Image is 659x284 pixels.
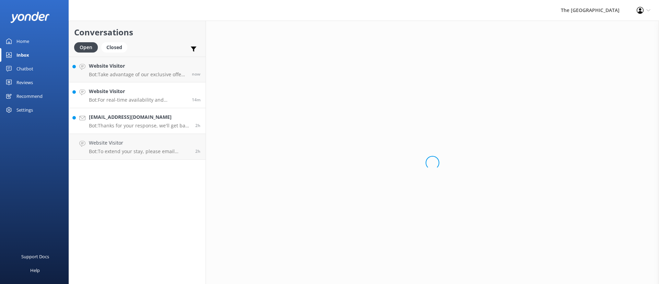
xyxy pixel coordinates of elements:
[89,113,190,121] h4: [EMAIL_ADDRESS][DOMAIN_NAME]
[69,82,206,108] a: Website VisitorBot:For real-time availability and accommodation bookings, please visit [URL][DOMA...
[16,76,33,89] div: Reviews
[21,250,49,263] div: Support Docs
[16,89,43,103] div: Recommend
[30,263,40,277] div: Help
[89,148,190,155] p: Bot: To extend your stay, please email [EMAIL_ADDRESS][DOMAIN_NAME] for assistance.
[101,42,127,53] div: Closed
[10,12,50,23] img: yonder-white-logo.png
[69,57,206,82] a: Website VisitorBot:Take advantage of our exclusive offers by booking our Best Rate Guaranteed dir...
[89,97,187,103] p: Bot: For real-time availability and accommodation bookings, please visit [URL][DOMAIN_NAME]. If y...
[192,71,200,77] span: Oct 08 2025 08:17pm (UTC -10:00) Pacific/Honolulu
[69,134,206,160] a: Website VisitorBot:To extend your stay, please email [EMAIL_ADDRESS][DOMAIN_NAME] for assistance.2h
[89,71,187,78] p: Bot: Take advantage of our exclusive offers by booking our Best Rate Guaranteed directly with the...
[69,108,206,134] a: [EMAIL_ADDRESS][DOMAIN_NAME]Bot:Thanks for your response, we'll get back to you as soon as we can...
[89,62,187,70] h4: Website Visitor
[89,123,190,129] p: Bot: Thanks for your response, we'll get back to you as soon as we can during opening hours.
[16,103,33,117] div: Settings
[195,148,200,154] span: Oct 08 2025 05:36pm (UTC -10:00) Pacific/Honolulu
[74,43,101,51] a: Open
[16,34,29,48] div: Home
[101,43,131,51] a: Closed
[74,26,200,39] h2: Conversations
[89,139,190,147] h4: Website Visitor
[74,42,98,53] div: Open
[195,123,200,128] span: Oct 08 2025 05:36pm (UTC -10:00) Pacific/Honolulu
[16,62,33,76] div: Chatbot
[192,97,200,103] span: Oct 08 2025 08:02pm (UTC -10:00) Pacific/Honolulu
[89,88,187,95] h4: Website Visitor
[16,48,29,62] div: Inbox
